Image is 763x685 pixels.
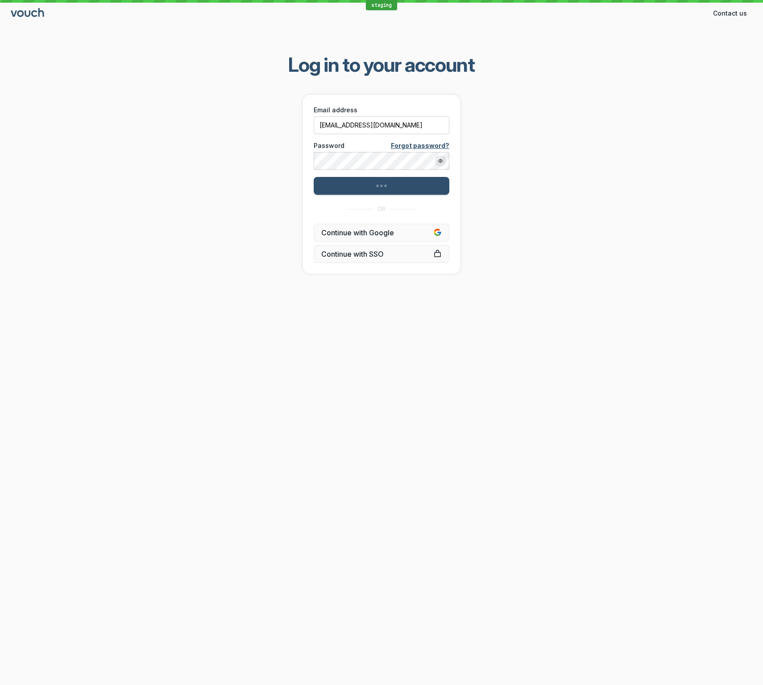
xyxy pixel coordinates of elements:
[713,9,747,18] span: Contact us
[314,141,344,150] span: Password
[435,156,446,166] button: Show password
[314,245,449,263] a: Continue with SSO
[11,10,46,17] a: Go to sign in
[708,6,752,21] button: Contact us
[321,228,442,237] span: Continue with Google
[377,205,386,213] span: OR
[314,224,449,242] button: Continue with Google
[321,250,442,258] span: Continue with SSO
[314,106,357,115] span: Email address
[391,141,449,150] a: Forgot password?
[288,52,475,77] span: Log in to your account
